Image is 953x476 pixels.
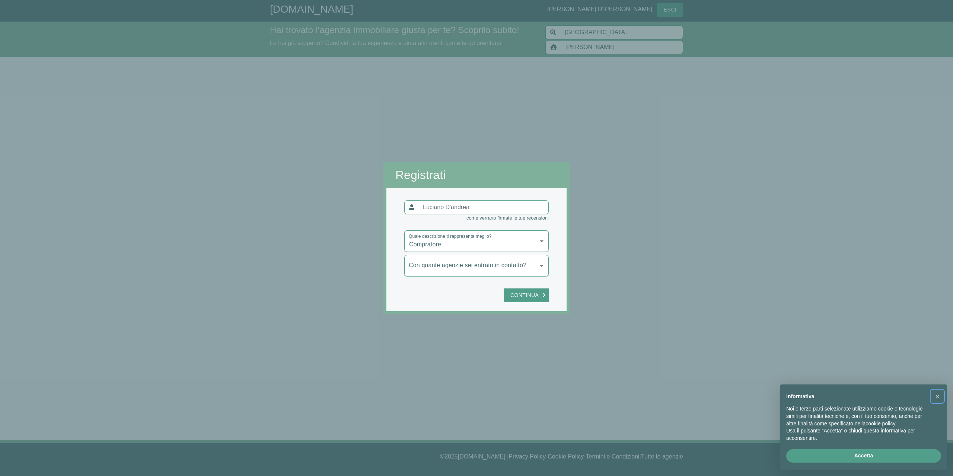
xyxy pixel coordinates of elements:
span: Continua [507,291,542,300]
div: Compratore [404,230,549,252]
button: Chiudi questa informativa [931,390,943,402]
button: Accetta [786,449,941,463]
h2: Informativa [786,393,929,400]
input: Luciano D'andrea [418,200,549,214]
button: Continua [504,288,549,302]
h2: Registrati [395,168,558,182]
span: × [935,392,940,400]
p: Usa il pulsante “Accetta” o chiudi questa informativa per acconsentire. [786,427,929,442]
div: ​ [404,255,549,277]
p: Noi e terze parti selezionate utilizziamo cookie o tecnologie simili per finalità tecniche e, con... [786,405,929,427]
a: cookie policy - il link si apre in una nuova scheda [866,421,895,427]
div: come verrano firmate le tue recensioni [404,214,549,222]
